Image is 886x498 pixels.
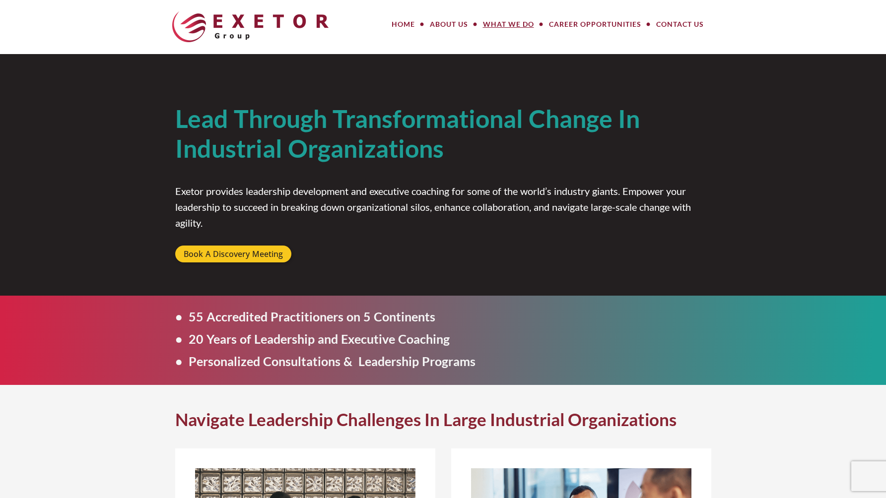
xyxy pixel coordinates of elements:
[175,306,476,373] div: • 55 Accredited Practitioners on 5 Continents • 20 Years of Leadership and Executive Coaching • P...
[542,14,649,34] a: Career Opportunities
[175,246,291,262] a: Book A Discovery Meeting
[476,14,542,34] a: What We Do
[422,14,476,34] a: About Us
[184,250,283,258] span: Book A Discovery Meeting
[175,104,711,163] h1: Lead Through Transformational Change In Industrial Organizations
[175,183,711,231] div: Exetor provides leadership development and executive coaching for some of the world’s industry gi...
[172,11,329,42] img: The Exetor Group
[175,410,677,429] h2: Navigate Leadership Challenges in Large Industrial Organizations
[384,14,422,34] a: Home
[649,14,711,34] a: Contact Us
